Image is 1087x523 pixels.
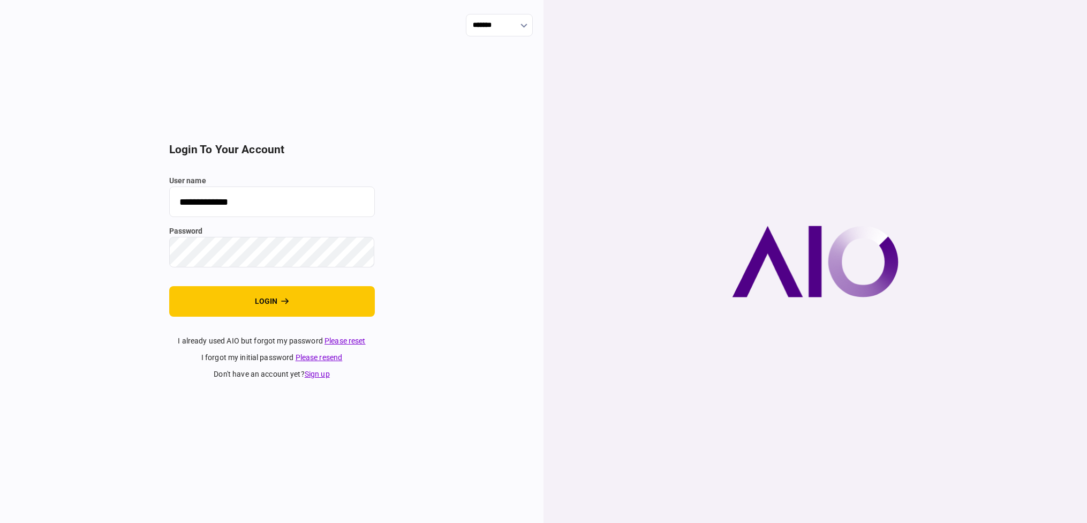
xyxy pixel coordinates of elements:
a: Please reset [324,337,366,345]
div: don't have an account yet ? [169,369,375,380]
button: login [169,286,375,317]
div: I forgot my initial password [169,352,375,363]
a: Sign up [305,370,330,378]
img: AIO company logo [732,226,899,297]
label: user name [169,175,375,186]
input: user name [169,186,375,217]
a: Please resend [296,353,343,362]
input: password [169,237,375,267]
label: password [169,226,375,237]
div: I already used AIO but forgot my password [169,335,375,347]
h2: login to your account [169,143,375,156]
input: show language options [466,14,533,36]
